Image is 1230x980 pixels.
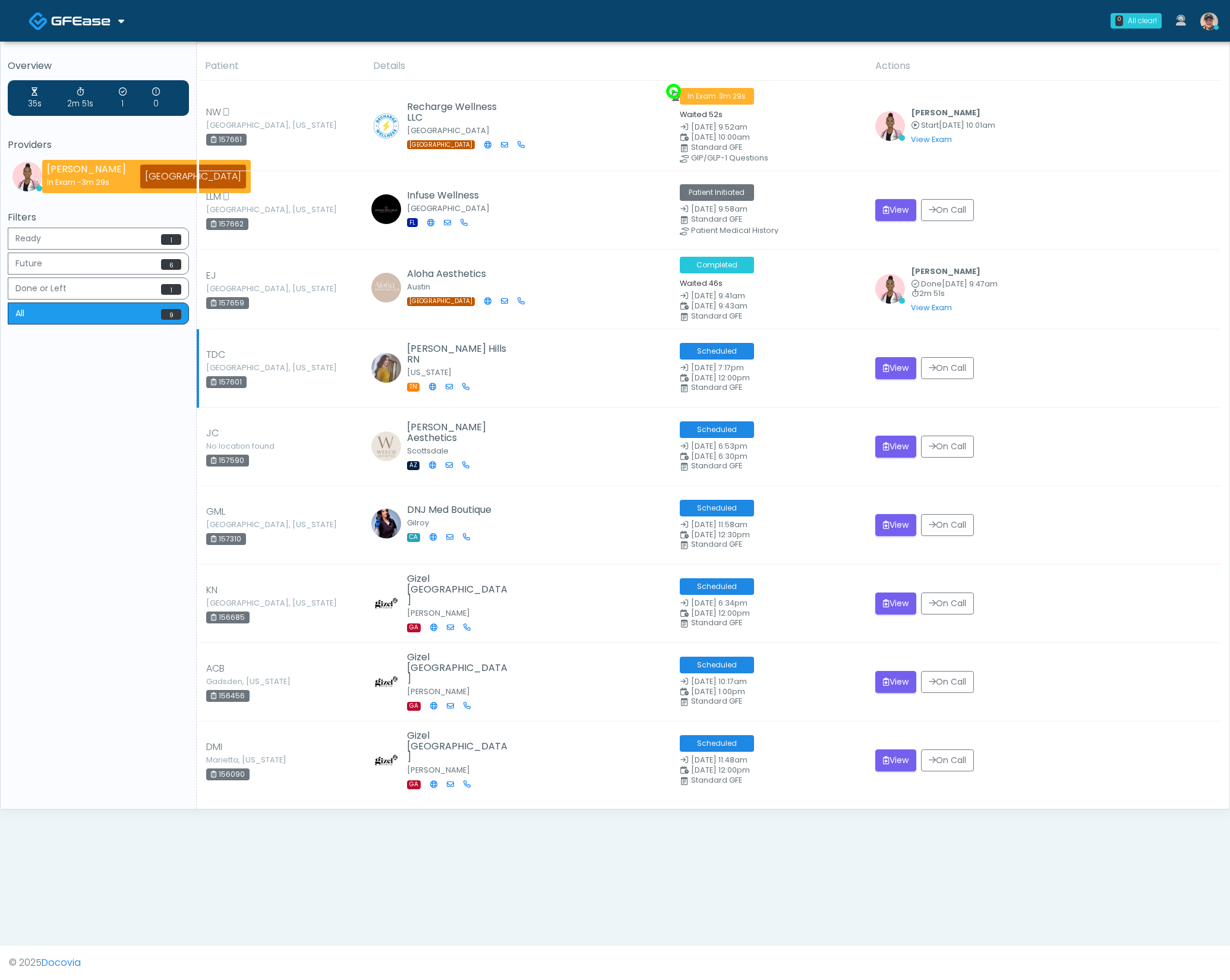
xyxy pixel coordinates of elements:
[407,765,470,775] small: [PERSON_NAME]
[8,212,189,223] h5: Filters
[680,134,862,141] small: Scheduled Time
[691,441,748,451] span: [DATE] 6:53pm
[939,120,995,130] span: [DATE] 10:01am
[371,588,401,618] img: Folasade Williams
[206,269,216,283] span: EJ
[680,453,862,461] small: Scheduled Time
[691,301,748,311] span: [DATE] 9:43am
[206,364,272,371] small: [GEOGRAPHIC_DATA], [US_STATE]
[152,86,160,110] div: 0
[680,443,862,450] small: Date Created
[8,140,189,150] h5: Providers
[407,533,420,542] span: CA
[8,302,189,324] button: All9
[691,216,873,223] div: Standard GFE
[51,15,111,27] img: Docovia
[875,111,905,141] img: Janaira Villalobos
[206,505,225,519] span: GML
[921,279,942,289] span: Done
[875,514,916,536] button: View
[407,190,490,201] h5: Infuse Wellness
[206,768,250,780] div: 156090
[8,253,189,275] button: Future6
[921,514,974,536] button: On Call
[407,461,420,470] span: AZ
[680,292,862,300] small: Date Created
[680,124,862,131] small: Date Created
[691,227,873,234] div: Patient Medical History
[8,278,189,300] button: Done or Left1
[29,11,48,31] img: Docovia
[206,661,225,676] span: ACB
[911,134,952,144] a: View Exam
[691,541,873,548] div: Standard GFE
[875,593,916,615] button: View
[691,451,748,461] span: [DATE] 6:30pm
[161,259,181,270] span: 6
[12,162,42,191] img: Janaira Villalobos
[691,132,750,142] span: [DATE] 10:00am
[407,269,511,279] h5: Aloha Aesthetics
[371,431,401,461] img: Lori Archambeau
[875,274,905,304] img: Janaira Villalobos
[371,273,401,302] img: Tony Silvio
[691,676,747,686] span: [DATE] 10:17am
[680,206,862,213] small: Date Created
[921,357,974,379] button: On Call
[680,257,754,273] span: Completed
[8,61,189,71] h5: Overview
[407,297,475,306] span: [GEOGRAPHIC_DATA]
[407,686,470,697] small: [PERSON_NAME]
[691,373,750,383] span: [DATE] 12:00pm
[206,348,225,362] span: TDC
[680,688,862,696] small: Scheduled Time
[371,353,401,383] img: Sylvia Silvestri
[140,165,246,188] div: [GEOGRAPHIC_DATA]
[691,462,873,469] div: Standard GFE
[691,291,745,301] span: [DATE] 9:41am
[198,52,366,81] th: Patient
[161,284,181,295] span: 1
[407,730,511,762] h5: Gizel [GEOGRAPHIC_DATA]
[875,199,916,221] button: View
[691,777,873,784] div: Standard GFE
[680,678,862,686] small: Date Created
[691,698,873,705] div: Standard GFE
[407,505,491,515] h5: DNJ Med Boutique
[680,374,862,382] small: Scheduled Time
[47,177,126,188] div: In Exam -
[206,105,221,119] span: NW
[680,600,862,607] small: Date Created
[206,600,272,607] small: [GEOGRAPHIC_DATA], [US_STATE]
[407,383,420,392] span: TN
[407,702,421,711] span: GA
[81,177,109,187] span: 3m 29s
[206,757,272,764] small: Marietta, [US_STATE]
[206,521,272,528] small: [GEOGRAPHIC_DATA], [US_STATE]
[407,608,470,618] small: [PERSON_NAME]
[680,610,862,617] small: Scheduled Time
[407,102,511,123] h5: Recharge Wellness LLC
[407,282,430,292] small: Austin
[407,446,449,456] small: Scottsdale
[407,218,418,227] span: FL
[206,426,219,440] span: JC
[206,122,272,129] small: [GEOGRAPHIC_DATA], [US_STATE]
[161,309,181,320] span: 9
[875,436,916,458] button: View
[691,122,748,132] span: [DATE] 9:52am
[1200,12,1218,30] img: Amos GFE
[911,266,980,276] b: [PERSON_NAME]
[680,278,723,288] small: Waited 46s
[875,749,916,771] button: View
[691,155,873,162] div: GIP/GLP-1 Questions
[206,740,222,754] span: DMI
[691,755,748,765] span: [DATE] 11:48am
[875,357,916,379] button: View
[691,204,748,214] span: [DATE] 9:58am
[691,313,873,320] div: Standard GFE
[868,52,1220,81] th: Actions
[8,228,189,250] button: Ready1
[680,531,862,539] small: Scheduled Time
[911,122,995,130] small: Started at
